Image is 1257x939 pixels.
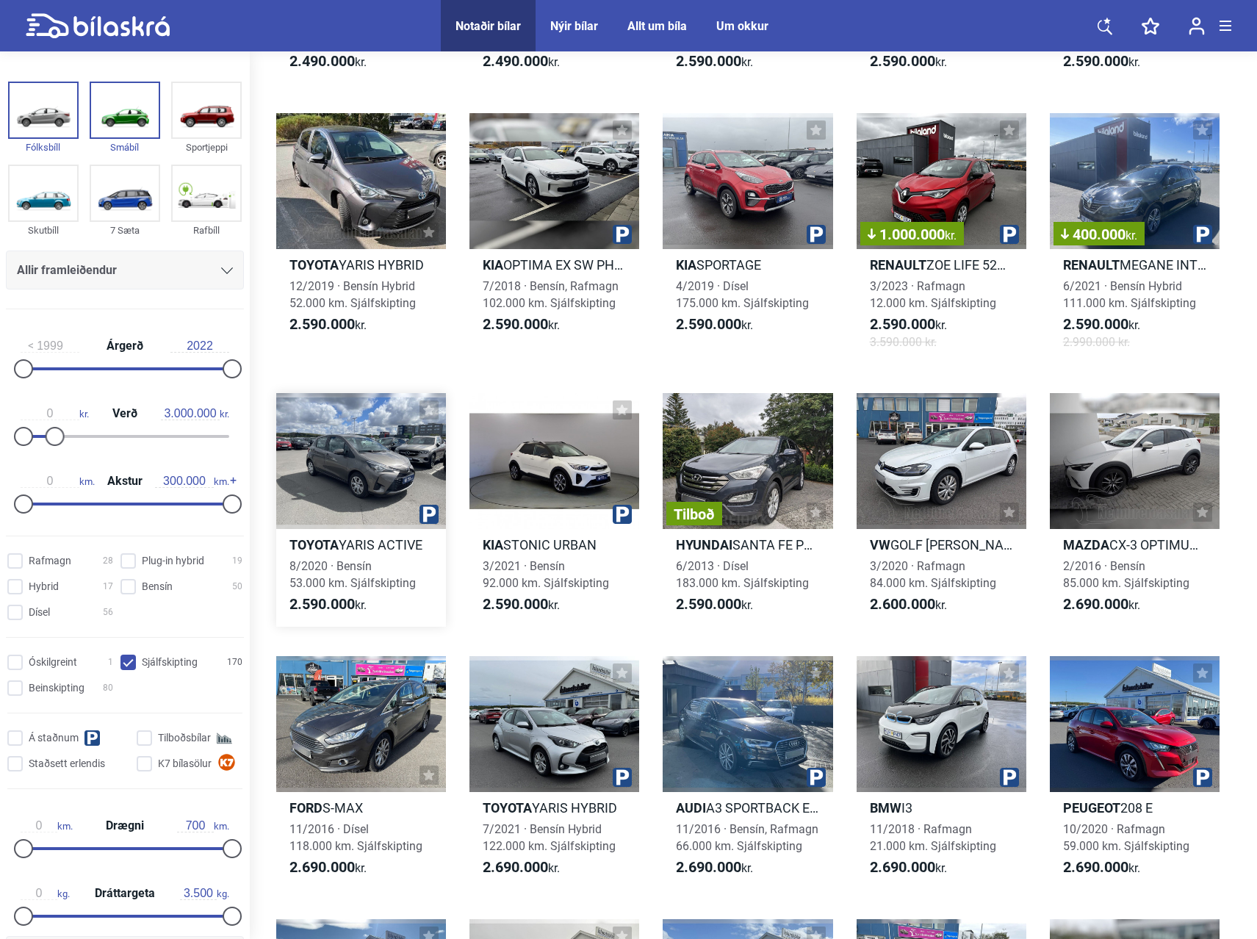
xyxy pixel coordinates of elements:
span: km. [21,475,95,488]
b: Toyota [289,257,339,273]
span: 11/2018 · Rafmagn 21.000 km. Sjálfskipting [870,822,996,853]
img: parking.png [613,768,632,787]
span: 2.990.000 kr. [1063,334,1130,350]
span: Óskilgreint [29,655,77,670]
b: Mazda [1063,537,1109,553]
span: Tilboðsbílar [158,730,211,746]
span: Bensín [142,579,173,594]
span: kr. [483,859,560,877]
b: BMW [870,800,901,816]
h2: S-MAX [276,799,446,816]
span: kg. [180,887,229,900]
span: 2/2016 · Bensín 85.000 km. Sjálfskipting [1063,559,1189,590]
a: Nýir bílar [550,19,598,33]
h2: CX-3 OPTIMUM AWD [1050,536,1220,553]
span: Staðsett erlendis [29,756,105,771]
span: kr. [870,859,947,877]
a: AudiA3 SPORTBACK E-TRON11/2016 · Bensín, Rafmagn66.000 km. Sjálfskipting2.690.000kr. [663,656,832,890]
span: km. [21,819,73,832]
b: 2.590.000 [483,315,548,333]
span: 3/2021 · Bensín 92.000 km. Sjálfskipting [483,559,609,590]
span: kr. [483,53,560,71]
span: km. [155,475,229,488]
span: kr. [676,596,753,614]
b: 2.590.000 [870,52,935,70]
a: 400.000kr.RenaultMEGANE INTENS PHEV6/2021 · Bensín Hybrid111.000 km. Sjálfskipting2.590.000kr.2.9... [1050,113,1220,364]
span: Sjálfskipting [142,655,198,670]
span: Á staðnum [29,730,79,746]
div: Sportjeppi [171,139,242,156]
span: 56 [103,605,113,620]
h2: A3 SPORTBACK E-TRON [663,799,832,816]
h2: GOLF [PERSON_NAME] 36KWH [857,536,1026,553]
span: 4/2019 · Dísel 175.000 km. Sjálfskipting [676,279,809,310]
a: Um okkur [716,19,768,33]
span: kr. [21,407,89,420]
a: KiaSPORTAGE4/2019 · Dísel175.000 km. Sjálfskipting2.590.000kr. [663,113,832,364]
span: 3/2020 · Rafmagn 84.000 km. Sjálfskipting [870,559,996,590]
b: 2.590.000 [676,52,741,70]
span: 28 [103,553,113,569]
span: Drægni [102,820,148,832]
b: VW [870,537,890,553]
b: Kia [676,257,696,273]
div: 7 Sæta [90,222,160,239]
span: Tilboð [674,507,715,522]
span: kr. [289,53,367,71]
a: ToyotaYARIS ACTIVE8/2020 · Bensín53.000 km. Sjálfskipting2.590.000kr. [276,393,446,627]
span: Verð [109,408,141,420]
b: 2.590.000 [483,595,548,613]
img: parking.png [613,505,632,524]
span: kr. [870,53,947,71]
h2: MEGANE INTENS PHEV [1050,256,1220,273]
img: parking.png [1193,768,1212,787]
h2: YARIS ACTIVE [276,536,446,553]
b: Kia [483,537,503,553]
span: Allir framleiðendur [17,260,117,281]
h2: YARIS HYBRID [276,256,446,273]
b: Renault [1063,257,1120,273]
span: kr. [483,596,560,614]
a: BMWI311/2018 · Rafmagn21.000 km. Sjálfskipting2.690.000kr. [857,656,1026,890]
b: 2.690.000 [289,858,355,876]
b: 2.690.000 [1063,858,1128,876]
span: 50 [232,579,242,594]
span: 80 [103,680,113,696]
b: 2.590.000 [676,595,741,613]
span: Hybrid [29,579,59,594]
span: 12/2019 · Bensín Hybrid 52.000 km. Sjálfskipting [289,279,416,310]
span: 11/2016 · Dísel 118.000 km. Sjálfskipting [289,822,422,853]
div: Allt um bíla [627,19,687,33]
a: Peugeot208 E10/2020 · Rafmagn59.000 km. Sjálfskipting2.690.000kr. [1050,656,1220,890]
b: 2.690.000 [676,858,741,876]
span: 7/2018 · Bensín, Rafmagn 102.000 km. Sjálfskipting [483,279,619,310]
span: kr. [676,316,753,334]
span: 8/2020 · Bensín 53.000 km. Sjálfskipting [289,559,416,590]
span: 17 [103,579,113,594]
b: 2.600.000 [870,595,935,613]
img: parking.png [1193,225,1212,244]
span: Dráttargeta [91,888,159,899]
div: Skutbíll [8,222,79,239]
b: 2.590.000 [289,315,355,333]
img: user-login.svg [1189,17,1205,35]
span: kr. [161,407,229,420]
span: 1.000.000 [868,227,957,242]
div: Fólksbíll [8,139,79,156]
div: Smábíl [90,139,160,156]
b: Toyota [289,537,339,553]
h2: ZOE LIFE 52KWH [857,256,1026,273]
img: parking.png [1000,225,1019,244]
span: 6/2013 · Dísel 183.000 km. Sjálfskipting [676,559,809,590]
b: 2.590.000 [676,315,741,333]
h2: SANTA FE PREMIUM [663,536,832,553]
span: 6/2021 · Bensín Hybrid 111.000 km. Sjálfskipting [1063,279,1196,310]
h2: YARIS HYBRID [469,799,639,816]
b: 2.590.000 [1063,315,1128,333]
a: MazdaCX-3 OPTIMUM AWD2/2016 · Bensín85.000 km. Sjálfskipting2.690.000kr. [1050,393,1220,627]
b: 2.490.000 [289,52,355,70]
span: 3/2023 · Rafmagn 12.000 km. Sjálfskipting [870,279,996,310]
a: TilboðHyundaiSANTA FE PREMIUM6/2013 · Dísel183.000 km. Sjálfskipting2.590.000kr. [663,393,832,627]
span: Rafmagn [29,553,71,569]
